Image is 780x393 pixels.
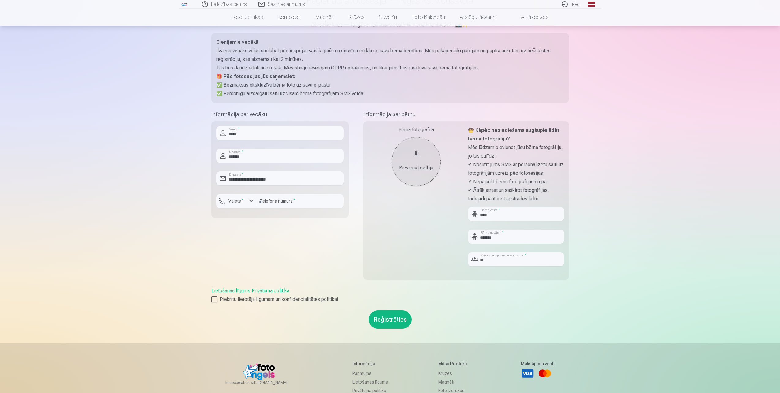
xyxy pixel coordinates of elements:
[211,288,250,294] a: Lietošanas līgums
[211,110,349,119] h5: Informācija par vecāku
[270,9,308,26] a: Komplekti
[368,126,464,133] div: Bērna fotogrāfija
[352,369,388,378] a: Par mums
[468,143,564,160] p: Mēs lūdzam pievienot jūsu bērna fotogrāfiju, jo tas palīdz:
[468,160,564,178] p: ✔ Nosūtīt jums SMS ar personalizētu saiti uz fotogrāfijām uzreiz pēc fotosesijas
[226,198,246,204] label: Valsts
[398,164,435,171] div: Pievienot selfiju
[224,9,270,26] a: Foto izdrukas
[521,367,534,380] a: Visa
[216,194,256,208] button: Valsts*
[216,39,258,45] strong: Cienījamie vecāki!
[258,380,302,385] a: [DOMAIN_NAME]
[352,378,388,386] a: Lietošanas līgums
[352,361,388,367] h5: Informācija
[211,287,569,303] div: ,
[438,369,470,378] a: Krūzes
[216,73,295,79] strong: 🎁 Pēc fotosesijas jūs saņemsiet:
[468,127,559,142] strong: 🧒 Kāpēc nepieciešams augšupielādēt bērna fotogrāfiju?
[504,9,556,26] a: All products
[438,378,470,386] a: Magnēti
[211,296,569,303] label: Piekrītu lietotāja līgumam un konfidencialitātes politikai
[438,361,470,367] h5: Mūsu produkti
[372,9,404,26] a: Suvenīri
[181,2,188,6] img: /fa1
[216,64,564,72] p: Tas būs daudz ērtāk un drošāk. Mēs stingri ievērojam GDPR noteikumus, un tikai jums būs piekļuve ...
[468,178,564,186] p: ✔ Nepajaukt bērnu fotogrāfijas grupā
[404,9,452,26] a: Foto kalendāri
[369,310,412,329] button: Reģistrēties
[521,361,555,367] h5: Maksājuma veidi
[538,367,552,380] a: Mastercard
[252,288,289,294] a: Privātuma politika
[216,47,564,64] p: Ikviens vecāks vēlas saglabāt pēc iespējas vairāk gaišu un sirsnīgu mirkļu no sava bērna bērnības...
[308,9,341,26] a: Magnēti
[452,9,504,26] a: Atslēgu piekariņi
[363,110,569,119] h5: Informācija par bērnu
[392,137,441,186] button: Pievienot selfiju
[468,186,564,203] p: ✔ Ātrāk atrast un sašķirot fotogrāfijas, tādējādi paātrinot apstrādes laiku
[216,81,564,89] p: ✅ Bezmaksas ekskluzīvu bērna foto uz savu e-pastu
[225,380,302,385] span: In cooperation with
[341,9,372,26] a: Krūzes
[216,89,564,98] p: ✅ Personīgu aizsargātu saiti uz visām bērna fotogrāfijām SMS veidā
